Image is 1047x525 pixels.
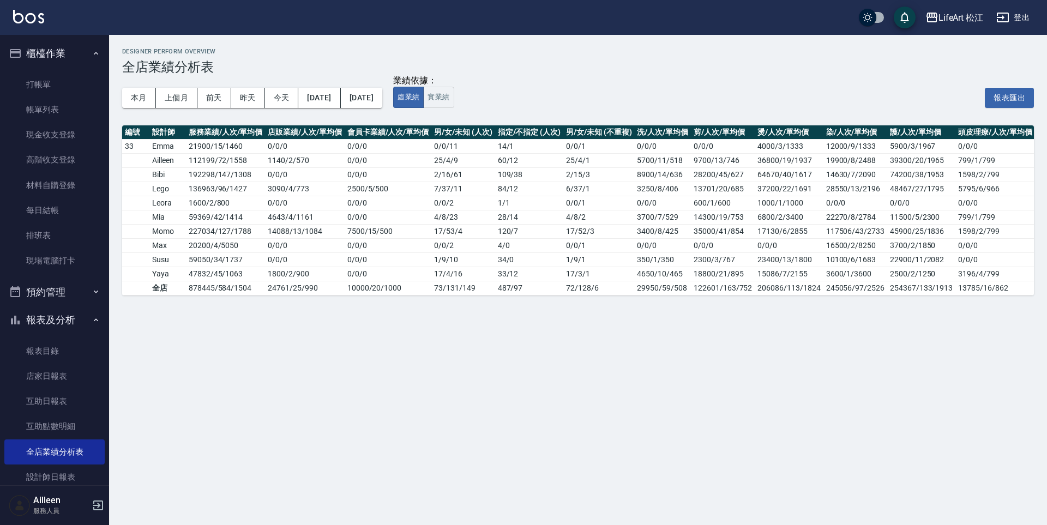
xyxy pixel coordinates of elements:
td: 48467/27/1795 [887,182,955,196]
a: 材料自購登錄 [4,173,105,198]
th: 洗/人次/單均價 [634,125,691,140]
td: 13701/20/685 [691,182,755,196]
th: 會員卡業績/人次/單均價 [345,125,431,140]
td: 2500 / 5 / 500 [345,182,431,196]
td: 0 / 0 / 1 [563,139,634,153]
button: [DATE] [341,88,382,108]
button: 虛業績 [393,87,424,108]
td: 0/0/0 [955,139,1034,153]
td: 4000/3/1333 [755,139,823,153]
td: 28200/45/627 [691,167,755,182]
td: 1 / 9 / 10 [431,252,495,267]
button: 報表匯出 [985,88,1034,108]
td: 33 [122,139,149,153]
td: 0/0/0 [634,238,691,252]
button: 櫃檯作業 [4,39,105,68]
td: 39300/20/1965 [887,153,955,167]
button: 前天 [197,88,231,108]
td: 0 / 0 / 0 [345,139,431,153]
td: 6800/2/3400 [755,210,823,224]
td: 112199 / 72 / 1558 [186,153,265,167]
td: 206086/113/1824 [755,281,823,295]
td: 227034 / 127 / 1788 [186,224,265,238]
td: 37200/22/1691 [755,182,823,196]
td: 15086/7/2155 [755,267,823,281]
a: 設計師日報表 [4,464,105,490]
td: 4643 / 4 / 1161 [265,210,344,224]
td: 17 / 4 / 16 [431,267,495,281]
button: 實業績 [423,87,454,108]
th: 編號 [122,125,149,140]
td: 18800/21/895 [691,267,755,281]
button: [DATE] [298,88,340,108]
td: 0 / 0 / 0 [265,252,344,267]
td: 29950/59/508 [634,281,691,295]
td: 0 / 0 / 0 [345,210,431,224]
td: 23400/13/1800 [755,252,823,267]
td: Emma [149,139,186,153]
img: Person [9,494,31,516]
td: 45900/25/1836 [887,224,955,238]
a: 現場電腦打卡 [4,248,105,273]
a: 報表匯出 [985,92,1034,102]
td: 25 / 4 / 1 [563,153,634,167]
td: 64670/40/1617 [755,167,823,182]
img: Logo [13,10,44,23]
th: 男/女/未知 (不重複) [563,125,634,140]
td: 0 / 0 / 0 [265,238,344,252]
td: 4650/10/465 [634,267,691,281]
p: 服務人員 [33,506,89,516]
td: 47832 / 45 / 1063 [186,267,265,281]
td: 0/0/0 [887,196,955,210]
td: 0 / 0 / 0 [345,267,431,281]
td: 5900/3/1967 [887,139,955,153]
td: 487 / 97 [495,281,563,295]
td: 3250/8/406 [634,182,691,196]
td: 0 / 0 / 0 [345,196,431,210]
td: 8900/14/636 [634,167,691,182]
td: Susu [149,252,186,267]
td: 10100/6/1683 [823,252,887,267]
td: 16500/2/8250 [823,238,887,252]
a: 全店業績分析表 [4,439,105,464]
td: 73 / 131 / 149 [431,281,495,295]
td: 36800/19/1937 [755,153,823,167]
td: 3090 / 4 / 773 [265,182,344,196]
th: 燙/人次/單均價 [755,125,823,140]
td: 3400/8/425 [634,224,691,238]
td: 0 / 0 / 0 [345,153,431,167]
td: 2 / 15 / 3 [563,167,634,182]
td: Leora [149,196,186,210]
div: 業績依據： [393,75,454,87]
th: 店販業績/人次/單均價 [265,125,344,140]
h5: Ailleen [33,495,89,506]
td: 0 / 0 / 11 [431,139,495,153]
td: 28550/13/2196 [823,182,887,196]
td: 4 / 0 [495,238,563,252]
td: 0/0/0 [691,238,755,252]
td: 19900/8/2488 [823,153,887,167]
a: 帳單列表 [4,97,105,122]
td: 34 / 0 [495,252,563,267]
td: 0 / 0 / 0 [265,139,344,153]
td: 7500 / 15 / 500 [345,224,431,238]
td: 3700/7/529 [634,210,691,224]
td: 192298 / 147 / 1308 [186,167,265,182]
td: 33 / 12 [495,267,563,281]
button: LifeArt 松江 [921,7,988,29]
button: 本月 [122,88,156,108]
td: 22270/8/2784 [823,210,887,224]
td: 120 / 7 [495,224,563,238]
a: 互助點數明細 [4,414,105,439]
td: 799/1/799 [955,153,1034,167]
td: 17130/6/2855 [755,224,823,238]
td: 0 / 0 / 1 [563,238,634,252]
td: 2 / 16 / 61 [431,167,495,182]
td: 254367/133/1913 [887,281,955,295]
td: 1800 / 2 / 900 [265,267,344,281]
div: LifeArt 松江 [938,11,984,25]
td: 1000/1/1000 [755,196,823,210]
a: 打帳單 [4,72,105,97]
td: 11500/5/2300 [887,210,955,224]
td: 0 / 0 / 0 [345,252,431,267]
